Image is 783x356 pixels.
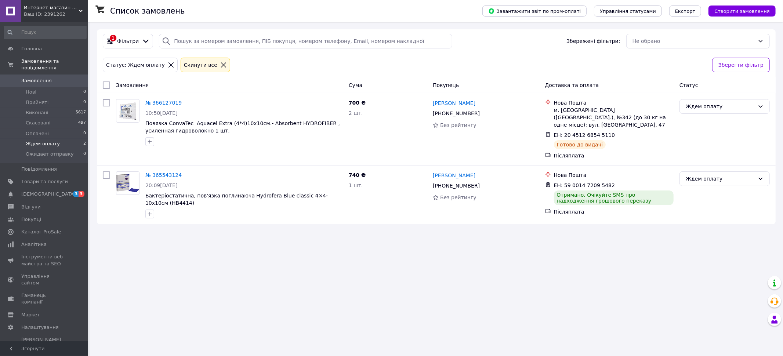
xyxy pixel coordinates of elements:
[21,254,68,267] span: Інструменти веб-майстра та SEO
[21,324,59,331] span: Налаштування
[669,6,702,17] button: Експорт
[21,191,76,197] span: [DEMOGRAPHIC_DATA]
[21,204,40,210] span: Відгуки
[21,241,47,248] span: Аналітика
[21,58,88,71] span: Замовлення та повідомлення
[686,102,755,110] div: Ждем оплату
[116,174,139,192] img: Фото товару
[554,140,606,149] div: Готово до видачі
[701,8,776,14] a: Створити замовлення
[714,8,770,14] span: Створити замовлення
[566,37,620,45] span: Збережені фільтри:
[26,141,60,147] span: Ждем оплату
[24,11,88,18] div: Ваш ID: 2391262
[79,191,84,197] span: 3
[159,34,452,48] input: Пошук за номером замовлення, ПІБ покупця, номером телефону, Email, номером накладної
[21,292,68,305] span: Гаманець компанії
[26,120,51,126] span: Скасовані
[554,132,615,138] span: ЕН: 20 4512 6854 5110
[21,178,68,185] span: Товари та послуги
[679,82,698,88] span: Статус
[554,208,674,215] div: Післяплата
[545,82,599,88] span: Доставка та оплата
[145,120,340,134] a: Повязка ConvaTec Aquacel Extra (4*4)10х10см.- Absorbent HYDROFIBER , усиленная гидроволокно 1 шт.
[433,82,459,88] span: Покупець
[26,99,48,106] span: Прийняті
[349,182,363,188] span: 1 шт.
[718,61,764,69] span: Зберегти фільтр
[21,312,40,318] span: Маркет
[554,99,674,106] div: Нова Пошта
[21,229,61,235] span: Каталог ProSale
[145,100,182,106] a: № 366127019
[440,122,476,128] span: Без рейтингу
[21,216,41,223] span: Покупці
[73,191,79,197] span: 3
[600,8,656,14] span: Управління статусами
[488,8,581,14] span: Завантажити звіт по пром-оплаті
[21,46,42,52] span: Головна
[76,109,86,116] span: 5617
[145,110,178,116] span: 10:50[DATE]
[433,172,475,179] a: [PERSON_NAME]
[349,82,362,88] span: Cума
[686,175,755,183] div: Ждем оплату
[349,100,366,106] span: 700 ₴
[349,172,366,178] span: 740 ₴
[116,99,139,123] a: Фото товару
[83,141,86,147] span: 2
[21,77,52,84] span: Замовлення
[83,130,86,137] span: 0
[21,273,68,286] span: Управління сайтом
[105,61,166,69] div: Статус: Ждем оплату
[78,120,86,126] span: 497
[554,182,615,188] span: ЕН: 59 0014 7209 5482
[116,171,139,195] a: Фото товару
[440,195,476,200] span: Без рейтингу
[117,37,139,45] span: Фільтри
[145,193,328,206] a: Бактеріостатична, пов'язка поглинаюча Hydrofera Blue classic 4×4- 10х10см (HB4414)
[83,89,86,95] span: 0
[26,130,49,137] span: Оплачені
[349,110,363,116] span: 2 шт.
[594,6,662,17] button: Управління статусами
[26,151,74,157] span: Ожидает отправку
[4,26,87,39] input: Пошук
[433,99,475,107] a: [PERSON_NAME]
[675,8,696,14] span: Експорт
[145,182,178,188] span: 20:09[DATE]
[554,171,674,179] div: Нова Пошта
[26,89,36,95] span: Нові
[182,61,219,69] div: Cкинути все
[21,166,57,172] span: Повідомлення
[83,99,86,106] span: 0
[24,4,79,11] span: Интернет-магазин Герка
[110,7,185,15] h1: Список замовлень
[632,37,755,45] div: Не обрано
[554,190,674,205] div: Отримано. Очікуйте SMS про надходження грошового переказу
[712,58,770,72] button: Зберегти фільтр
[83,151,86,157] span: 0
[116,99,139,122] img: Фото товару
[482,6,587,17] button: Завантажити звіт по пром-оплаті
[554,106,674,128] div: м. [GEOGRAPHIC_DATA] ([GEOGRAPHIC_DATA].), №342 (до 30 кг на одне місце): вул. [GEOGRAPHIC_DATA], 47
[145,172,182,178] a: № 365543124
[433,183,480,189] span: [PHONE_NUMBER]
[708,6,776,17] button: Створити замовлення
[433,110,480,116] span: [PHONE_NUMBER]
[116,82,149,88] span: Замовлення
[26,109,48,116] span: Виконані
[554,152,674,159] div: Післяплата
